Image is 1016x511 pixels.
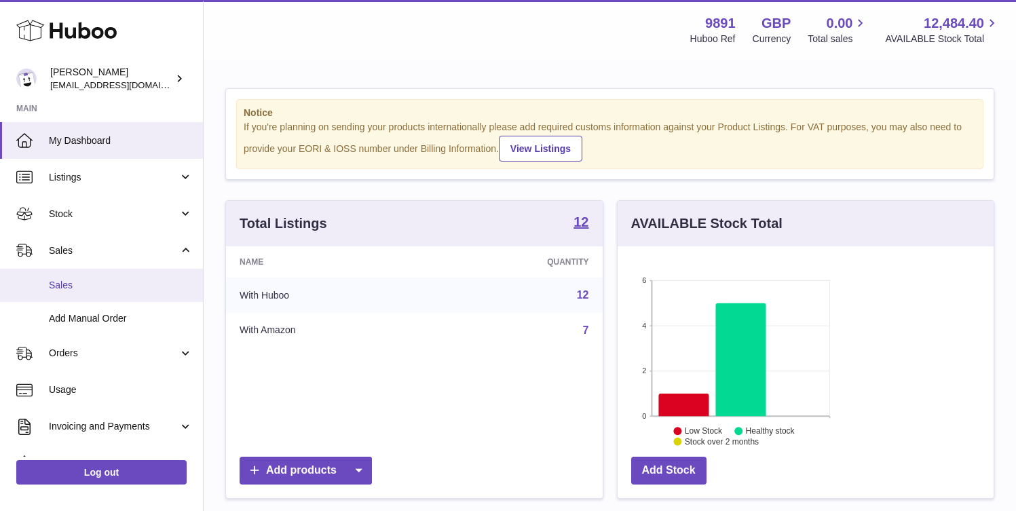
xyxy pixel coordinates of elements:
[16,460,187,485] a: Log out
[49,244,178,257] span: Sales
[49,383,193,396] span: Usage
[432,246,602,278] th: Quantity
[684,437,758,447] text: Stock over 2 months
[240,214,327,233] h3: Total Listings
[49,171,178,184] span: Listings
[49,208,178,221] span: Stock
[226,313,432,348] td: With Amazon
[583,324,589,336] a: 7
[50,66,172,92] div: [PERSON_NAME]
[705,14,736,33] strong: 9891
[827,14,853,33] span: 0.00
[244,121,976,162] div: If you're planning on sending your products internationally please add required customs informati...
[753,33,791,45] div: Currency
[924,14,984,33] span: 12,484.40
[761,14,791,33] strong: GBP
[50,79,200,90] span: [EMAIL_ADDRESS][DOMAIN_NAME]
[808,14,868,45] a: 0.00 Total sales
[16,69,37,89] img: ro@thebitterclub.co.uk
[745,426,795,436] text: Healthy stock
[49,312,193,325] span: Add Manual Order
[49,420,178,433] span: Invoicing and Payments
[573,215,588,231] a: 12
[885,33,1000,45] span: AVAILABLE Stock Total
[226,278,432,313] td: With Huboo
[885,14,1000,45] a: 12,484.40 AVAILABLE Stock Total
[226,246,432,278] th: Name
[642,366,646,375] text: 2
[642,276,646,284] text: 6
[49,347,178,360] span: Orders
[631,214,783,233] h3: AVAILABLE Stock Total
[684,426,722,436] text: Low Stock
[244,107,976,119] strong: Notice
[642,412,646,420] text: 0
[49,279,193,292] span: Sales
[642,322,646,330] text: 4
[808,33,868,45] span: Total sales
[573,215,588,229] strong: 12
[49,134,193,147] span: My Dashboard
[240,457,372,485] a: Add products
[499,136,582,162] a: View Listings
[577,289,589,301] a: 12
[690,33,736,45] div: Huboo Ref
[631,457,707,485] a: Add Stock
